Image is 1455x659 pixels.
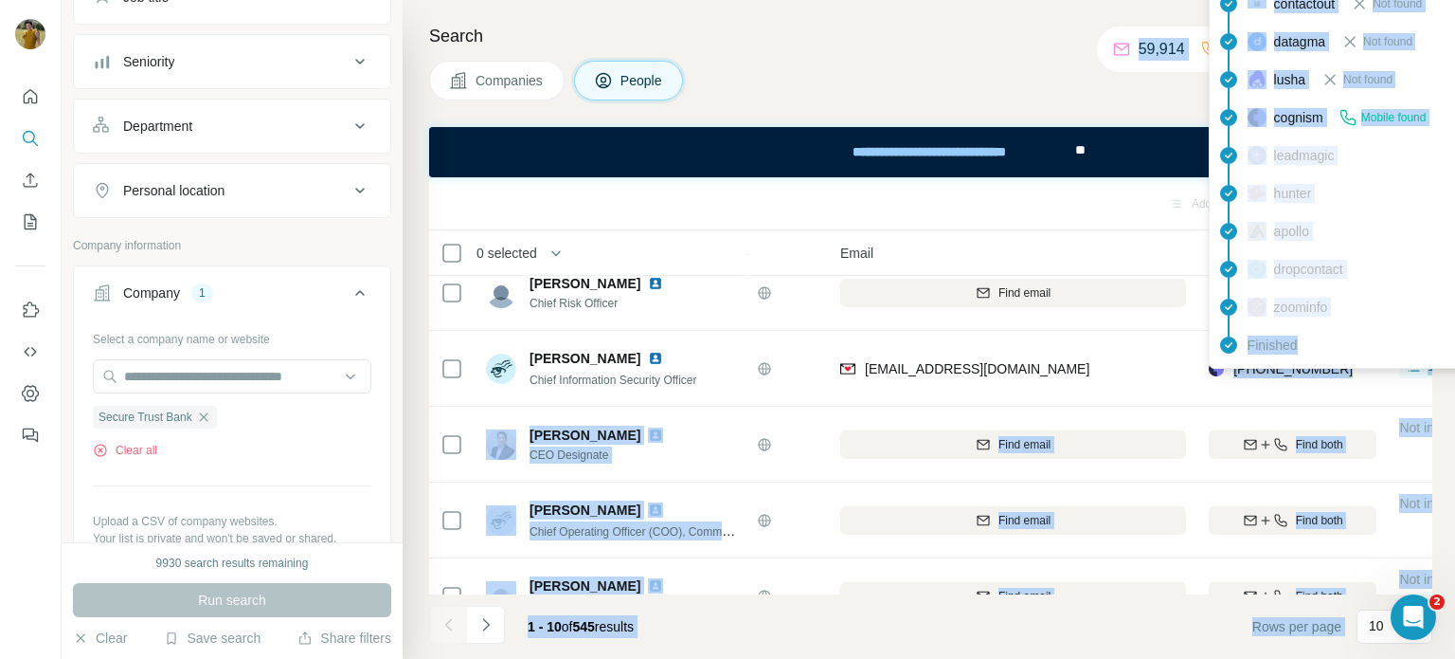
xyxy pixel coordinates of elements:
span: Find email [998,588,1051,605]
button: Search [15,121,45,156]
button: Navigate to next page [467,606,505,644]
span: Find both [1296,588,1343,605]
div: 9930 search results remaining [156,555,309,572]
span: [PERSON_NAME] [530,501,640,520]
div: Company [123,284,180,302]
img: provider cognism logo [1248,108,1266,127]
button: Quick start [15,80,45,114]
span: Find email [998,284,1051,302]
span: results [528,619,634,634]
span: Find both [1296,512,1343,529]
span: apollo [1274,222,1309,241]
button: Seniority [74,39,390,84]
img: provider zoominfo logo [1248,298,1266,317]
iframe: Banner [429,127,1432,177]
span: [EMAIL_ADDRESS][DOMAIN_NAME] [865,361,1089,376]
button: Find email [840,279,1186,307]
span: Email [840,244,873,263]
span: Chief Operating Officer (COO), Commercial Finance [530,523,793,539]
img: provider hunter logo [1248,185,1266,202]
p: Your list is private and won't be saved or shared. [93,530,371,547]
span: CEO Designate [530,447,671,464]
span: of [562,619,573,634]
img: LinkedIn logo [648,351,663,366]
p: 59,914 [1139,38,1185,61]
span: leadmagic [1274,146,1335,165]
button: Company1 [74,270,390,323]
img: provider datagma logo [1248,32,1266,51]
button: Find email [840,430,1186,459]
span: Rows per page [1252,617,1341,636]
span: Find email [998,436,1051,453]
button: Share filters [297,629,391,648]
span: Chief Information Security Officer [530,374,697,387]
span: 2 [1429,595,1445,610]
button: Enrich CSV [15,163,45,197]
button: Use Surfe on LinkedIn [15,293,45,327]
button: Clear [73,629,127,648]
button: Find both [1209,506,1376,535]
span: [PERSON_NAME] [530,274,640,293]
span: datagma [1274,32,1325,51]
span: [PHONE_NUMBER] [1233,361,1353,376]
img: LinkedIn logo [648,276,663,291]
p: 10 [1369,616,1384,635]
span: Not found [1343,71,1392,88]
img: provider dropcontact logo [1248,260,1266,279]
img: provider findymail logo [840,359,855,378]
span: lusha [1274,70,1305,89]
button: Department [74,103,390,149]
span: Find email [998,512,1051,529]
img: Avatar [15,19,45,49]
span: Companies [476,71,545,90]
span: zoominfo [1274,298,1328,317]
img: LinkedIn logo [648,503,663,518]
div: 1 [191,284,213,302]
img: Avatar [486,430,516,460]
span: People [620,71,664,90]
img: LinkedIn logo [648,428,663,443]
span: Not found [1363,33,1412,50]
button: Find both [1209,582,1376,611]
iframe: Intercom live chat [1391,595,1436,640]
div: Department [123,117,192,136]
button: Personal location [74,168,390,213]
button: Find email [840,582,1186,611]
button: Clear all [93,442,157,459]
img: provider lusha logo [1248,70,1266,89]
span: [PERSON_NAME] [530,577,640,595]
img: Avatar [486,354,516,384]
button: Use Surfe API [15,335,45,369]
span: 545 [573,619,595,634]
div: Select a company name or website [93,323,371,348]
button: Find email [840,506,1186,535]
img: LinkedIn logo [648,578,663,594]
img: Avatar [486,581,516,612]
img: provider leadmagic logo [1248,146,1266,165]
span: Find both [1296,436,1343,453]
span: Mobile found [1361,109,1427,126]
span: hunter [1274,184,1312,203]
p: Upload a CSV of company websites. [93,513,371,530]
span: [PERSON_NAME] [530,349,640,368]
p: Company information [73,237,391,254]
span: Secure Trust Bank [99,409,192,426]
h4: Search [429,23,1432,49]
span: 0 selected [476,244,537,263]
button: My lists [15,205,45,239]
img: provider apollo logo [1248,222,1266,241]
div: Seniority [123,52,174,71]
span: Finished [1248,336,1298,355]
img: Avatar [486,505,516,536]
span: dropcontact [1274,260,1343,279]
button: Feedback [15,418,45,452]
button: Find both [1209,430,1376,459]
span: cognism [1274,108,1323,127]
span: 1 - 10 [528,619,562,634]
div: Personal location [123,181,225,200]
span: [PERSON_NAME] [530,426,640,445]
img: Avatar [486,278,516,308]
button: Save search [164,629,260,648]
button: Dashboard [15,376,45,411]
